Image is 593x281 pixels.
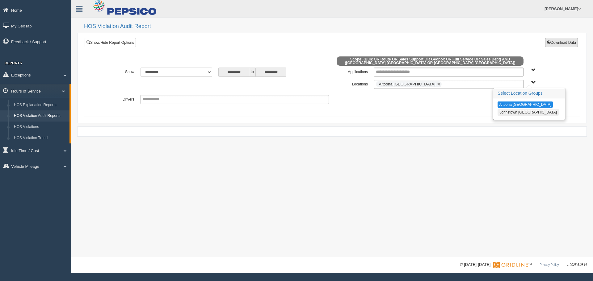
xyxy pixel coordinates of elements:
[498,109,559,116] button: Johnstown [GEOGRAPHIC_DATA]
[11,100,69,111] a: HOS Explanation Reports
[540,263,559,267] a: Privacy Policy
[99,68,137,75] label: Show
[85,38,136,47] a: Show/Hide Report Options
[379,82,435,86] span: Altoona [GEOGRAPHIC_DATA]
[460,262,587,268] div: © [DATE]-[DATE] - ™
[249,68,255,77] span: to
[332,80,371,87] label: Locations
[11,110,69,122] a: HOS Violation Audit Reports
[545,38,578,47] button: Download Data
[493,89,565,98] h3: Select Location Groups
[332,68,371,75] label: Applications
[11,122,69,133] a: HOS Violations
[337,56,524,66] span: Scope: (Bulk OR Route OR Sales Support OR Geobox OR Full Service OR Sales Dept) AND ([GEOGRAPHIC_...
[99,95,137,102] label: Drivers
[498,101,553,108] button: Altoona [GEOGRAPHIC_DATA]
[84,23,587,30] h2: HOS Violation Audit Report
[567,263,587,267] span: v. 2025.6.2844
[493,262,528,268] img: Gridline
[11,133,69,144] a: HOS Violation Trend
